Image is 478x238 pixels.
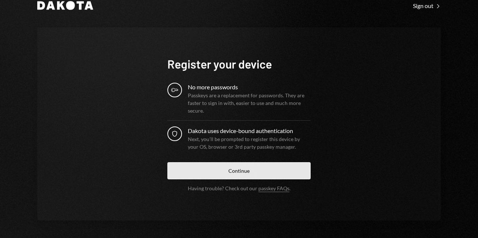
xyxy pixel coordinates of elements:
[167,56,311,71] h1: Register your device
[413,1,441,9] a: Sign out
[167,162,311,179] button: Continue
[188,185,291,191] div: Having trouble? Check out our .
[413,2,441,9] div: Sign out
[188,91,311,114] div: Passkeys are a replacement for passwords. They are faster to sign in with, easier to use and much...
[188,126,311,135] div: Dakota uses device-bound authentication
[188,135,311,151] div: Next, you’ll be prompted to register this device by your OS, browser or 3rd party passkey manager.
[258,185,289,192] a: passkey FAQs
[188,83,311,91] div: No more passwords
